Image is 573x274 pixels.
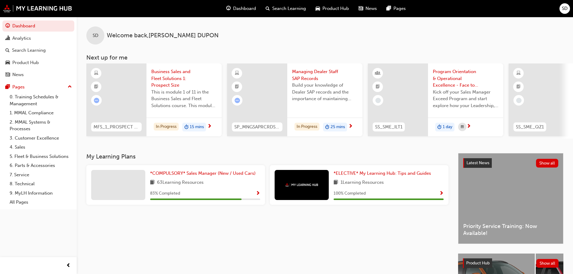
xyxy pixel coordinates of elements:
span: SS_SME_QZ1 [516,124,544,131]
span: Show Progress [256,191,260,196]
a: news-iconNews [354,2,382,15]
a: pages-iconPages [382,2,411,15]
div: Analytics [12,35,31,42]
div: Product Hub [12,59,39,66]
a: car-iconProduct Hub [311,2,354,15]
span: learningResourceType_ELEARNING-icon [516,69,521,77]
span: This is module 1 of 11 in the Business Sales and Fleet Solutions course. This module covers under... [151,89,217,109]
span: Product Hub [466,260,490,266]
a: 7. Service [7,170,74,180]
h3: Next up for me [77,54,573,61]
button: Show Progress [439,190,444,197]
a: 2. MMAL Systems & Processes [7,118,74,134]
span: Business Sales and Fleet Solutions 1: Prospect Size [151,68,217,89]
span: learningResourceType_ELEARNING-icon [94,69,98,77]
span: learningResourceType_ELEARNING-icon [235,69,239,77]
span: booktick-icon [516,83,521,91]
span: Managing Dealer Staff SAP Records [292,68,358,82]
a: *ELECTIVE* My Learning Hub: Tips and Guides [334,170,433,177]
span: Program Orientation & Operational Excellence - Face to Face Instructor Led Training (Sales Manage... [433,68,498,89]
span: Priority Service Training: Now Available! [463,223,558,236]
span: learningRecordVerb_NONE-icon [375,98,381,103]
span: booktick-icon [94,83,98,91]
div: News [12,71,24,78]
a: All Pages [7,198,74,207]
span: Build your knowledge of Dealer SAP records and the importance of maintaining your staff records i... [292,82,358,102]
span: pages-icon [387,5,391,12]
span: book-icon [150,179,155,186]
span: 83 % Completed [150,190,180,197]
button: Pages [2,82,74,93]
span: calendar-icon [461,123,464,131]
a: Dashboard [2,20,74,32]
span: MFS_1_PROSPECT & SME [94,124,139,131]
a: Latest NewsShow all [463,158,558,168]
span: 25 mins [331,124,345,131]
img: mmal [285,183,318,187]
a: 8. Technical [7,179,74,189]
span: Welcome back , [PERSON_NAME] DUPON [107,32,219,39]
span: SP_MNGSAPRCRDS_M1 [234,124,280,131]
span: car-icon [5,60,10,66]
span: learningResourceType_INSTRUCTOR_LED-icon [376,69,380,77]
span: Latest News [467,160,489,165]
a: 1. MMAL Compliance [7,108,74,118]
span: guage-icon [226,5,231,12]
span: next-icon [467,124,471,129]
span: search-icon [266,5,270,12]
span: 1 Learning Resources [340,179,384,186]
span: Kick off your Sales Manager Exceed Program and start explore how your Leadership, Sales Operation... [433,89,498,109]
a: Analytics [2,33,74,44]
span: 63 Learning Resources [157,179,204,186]
a: SP_MNGSAPRCRDS_M1Managing Dealer Staff SAP RecordsBuild your knowledge of Dealer SAP records and ... [227,63,362,136]
span: Pages [393,5,406,12]
span: next-icon [348,124,353,129]
a: Search Learning [2,45,74,56]
span: 15 mins [190,124,204,131]
span: car-icon [316,5,320,12]
a: Latest NewsShow allPriority Service Training: Now Available! [458,153,563,244]
a: 3. Customer Excellence [7,134,74,143]
div: Search Learning [12,47,46,54]
span: search-icon [5,48,10,53]
span: learningRecordVerb_ATTEMPT-icon [235,98,240,103]
span: News [365,5,377,12]
img: mmal [3,5,72,12]
div: Pages [12,84,25,91]
a: search-iconSearch Learning [261,2,311,15]
a: guage-iconDashboard [221,2,261,15]
span: Product Hub [322,5,349,12]
span: Show Progress [439,191,444,196]
a: Product HubShow all [463,258,559,268]
button: DashboardAnalyticsSearch LearningProduct HubNews [2,19,74,82]
h3: My Learning Plans [86,153,448,160]
a: *COMPULSORY* Sales Manager (New / Used Cars) [150,170,258,177]
button: Show Progress [256,190,260,197]
span: book-icon [334,179,338,186]
span: guage-icon [5,23,10,29]
span: news-icon [5,72,10,78]
span: *ELECTIVE* My Learning Hub: Tips and Guides [334,171,431,176]
span: learningRecordVerb_ATTEMPT-icon [94,98,99,103]
a: 6. Parts & Accessories [7,161,74,170]
a: Product Hub [2,57,74,68]
span: chart-icon [5,36,10,41]
span: booktick-icon [376,83,380,91]
span: next-icon [207,124,212,129]
div: In Progress [154,123,179,131]
a: 5. Fleet & Business Solutions [7,152,74,161]
span: duration-icon [437,123,442,131]
a: News [2,69,74,80]
span: SD [562,5,568,12]
button: Show all [536,159,559,168]
span: 100 % Completed [334,190,366,197]
span: duration-icon [184,123,189,131]
span: up-icon [68,83,72,91]
span: duration-icon [325,123,329,131]
span: Search Learning [272,5,306,12]
span: SD [93,32,98,39]
span: learningRecordVerb_NONE-icon [516,98,522,103]
span: Dashboard [233,5,256,12]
